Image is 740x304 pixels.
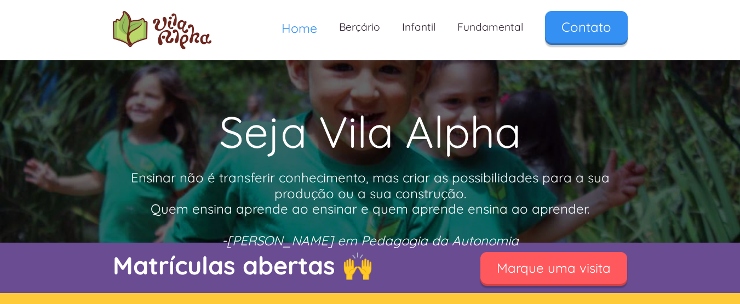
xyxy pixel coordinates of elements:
[271,11,328,45] a: Home
[113,170,628,249] p: Ensinar não é transferir conhecimento, mas criar as possibilidades para a sua produção ou a sua c...
[113,99,628,164] h1: Seja Vila Alpha
[480,252,627,284] a: Marque uma visita
[113,248,452,283] p: Matrículas abertas 🙌
[113,11,211,49] a: home
[391,11,446,43] a: Infantil
[282,20,317,36] span: Home
[545,11,628,43] a: Contato
[222,232,519,249] em: -[PERSON_NAME] em Pedagogia da Autonomia
[113,11,211,49] img: logo Escola Vila Alpha
[446,11,534,43] a: Fundamental
[328,11,391,43] a: Berçário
